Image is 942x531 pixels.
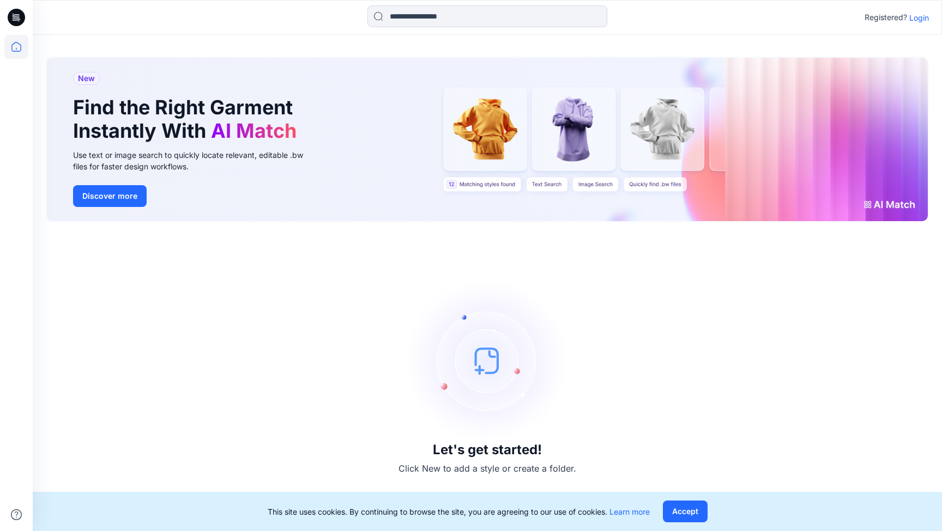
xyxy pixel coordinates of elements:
span: AI Match [211,119,297,143]
h3: Let's get started! [433,442,542,457]
div: Use text or image search to quickly locate relevant, editable .bw files for faster design workflows. [73,149,318,172]
img: empty-state-image.svg [406,279,569,442]
p: Login [909,12,929,23]
h1: Find the Right Garment Instantly With [73,96,302,143]
span: New [78,72,95,85]
a: Learn more [609,507,650,516]
p: This site uses cookies. By continuing to browse the site, you are agreeing to our use of cookies. [268,506,650,517]
button: Accept [663,501,708,522]
p: Click New to add a style or create a folder. [398,462,576,475]
button: Discover more [73,185,147,207]
p: Registered? [865,11,907,24]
